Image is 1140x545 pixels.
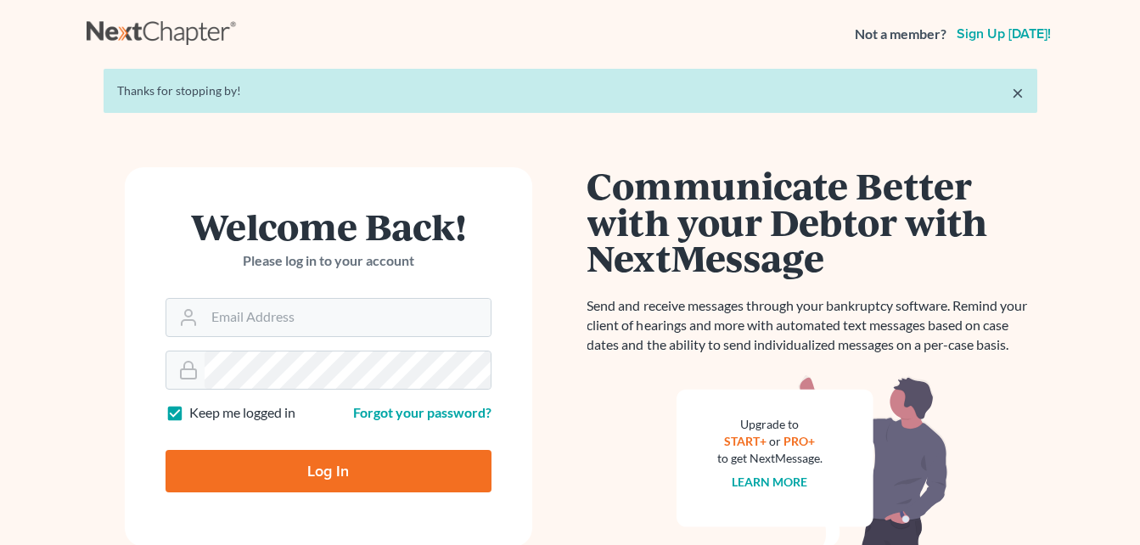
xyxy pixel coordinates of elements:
[1012,82,1024,103] a: ×
[587,296,1037,355] p: Send and receive messages through your bankruptcy software. Remind your client of hearings and mo...
[724,434,767,448] a: START+
[732,475,807,489] a: Learn more
[587,167,1037,276] h1: Communicate Better with your Debtor with NextMessage
[353,404,491,420] a: Forgot your password?
[166,450,491,492] input: Log In
[953,27,1054,41] a: Sign up [DATE]!
[166,208,491,244] h1: Welcome Back!
[117,82,1024,99] div: Thanks for stopping by!
[855,25,946,44] strong: Not a member?
[717,450,823,467] div: to get NextMessage.
[783,434,815,448] a: PRO+
[769,434,781,448] span: or
[166,251,491,271] p: Please log in to your account
[189,403,295,423] label: Keep me logged in
[205,299,491,336] input: Email Address
[717,416,823,433] div: Upgrade to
